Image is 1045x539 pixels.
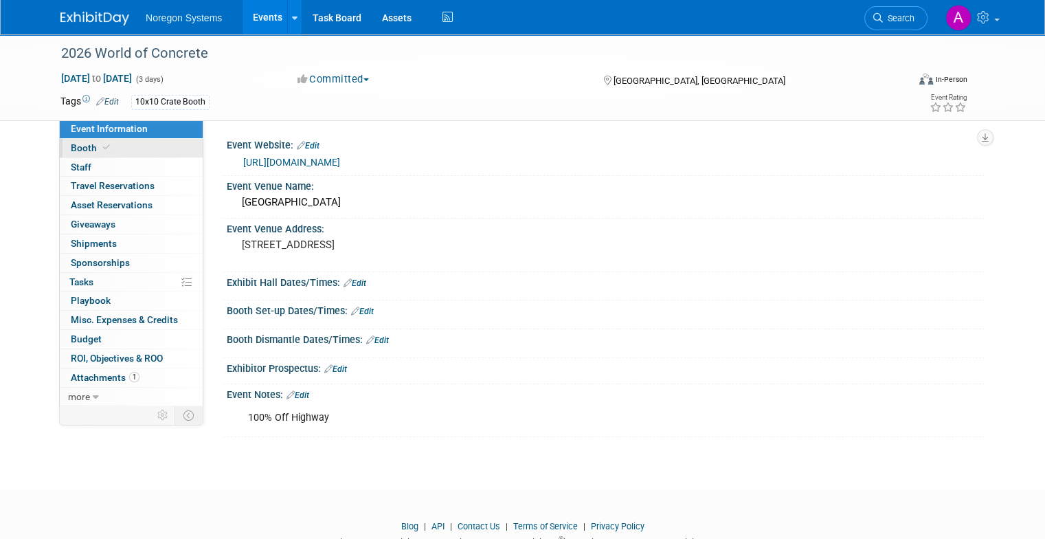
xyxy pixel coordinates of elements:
[237,192,974,213] div: [GEOGRAPHIC_DATA]
[883,13,914,23] span: Search
[227,176,985,193] div: Event Venue Name:
[243,157,340,168] a: [URL][DOMAIN_NAME]
[945,5,971,31] img: Ali Connell
[227,329,985,347] div: Booth Dismantle Dates/Times:
[227,300,985,318] div: Booth Set-up Dates/Times:
[431,521,445,531] a: API
[580,521,589,531] span: |
[146,12,222,23] span: Noregon Systems
[60,388,203,406] a: more
[71,295,111,306] span: Playbook
[60,311,203,329] a: Misc. Expenses & Credits
[502,521,511,531] span: |
[293,72,374,87] button: Committed
[513,521,578,531] a: Terms of Service
[60,254,203,272] a: Sponsorships
[71,238,117,249] span: Shipments
[60,177,203,195] a: Travel Reservations
[864,6,928,30] a: Search
[60,12,129,25] img: ExhibitDay
[297,141,319,151] a: Edit
[71,162,91,173] span: Staff
[833,71,967,92] div: Event Format
[60,215,203,234] a: Giveaways
[227,272,985,290] div: Exhibit Hall Dates/Times:
[90,73,103,84] span: to
[227,135,985,153] div: Event Website:
[242,239,528,251] pre: [STREET_ADDRESS]
[103,144,110,151] i: Booth reservation complete
[227,219,985,236] div: Event Venue Address:
[71,257,130,268] span: Sponsorships
[71,219,115,230] span: Giveaways
[930,94,967,101] div: Event Rating
[71,333,102,344] span: Budget
[60,72,133,85] span: [DATE] [DATE]
[420,521,429,531] span: |
[344,278,366,288] a: Edit
[60,330,203,349] a: Budget
[458,521,500,531] a: Contact Us
[71,180,155,191] span: Travel Reservations
[175,406,203,424] td: Toggle Event Tabs
[60,273,203,291] a: Tasks
[71,199,153,210] span: Asset Reservations
[447,521,456,531] span: |
[60,234,203,253] a: Shipments
[71,314,178,325] span: Misc. Expenses & Credits
[56,41,890,66] div: 2026 World of Concrete
[286,390,309,400] a: Edit
[324,364,347,374] a: Edit
[60,120,203,138] a: Event Information
[401,521,418,531] a: Blog
[614,76,785,86] span: [GEOGRAPHIC_DATA], [GEOGRAPHIC_DATA]
[60,196,203,214] a: Asset Reservations
[227,384,985,402] div: Event Notes:
[60,94,119,110] td: Tags
[591,521,644,531] a: Privacy Policy
[71,372,139,383] span: Attachments
[227,358,985,376] div: Exhibitor Prospectus:
[135,75,164,84] span: (3 days)
[151,406,175,424] td: Personalize Event Tab Strip
[366,335,389,345] a: Edit
[60,349,203,368] a: ROI, Objectives & ROO
[919,74,933,85] img: Format-Inperson.png
[71,353,163,364] span: ROI, Objectives & ROO
[60,158,203,177] a: Staff
[935,74,967,85] div: In-Person
[68,391,90,402] span: more
[71,142,113,153] span: Booth
[60,291,203,310] a: Playbook
[131,95,210,109] div: 10x10 Crate Booth
[71,123,148,134] span: Event Information
[129,372,139,382] span: 1
[96,97,119,107] a: Edit
[351,307,374,316] a: Edit
[238,404,838,432] div: 100% Off Highway
[60,139,203,157] a: Booth
[69,276,93,287] span: Tasks
[60,368,203,387] a: Attachments1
